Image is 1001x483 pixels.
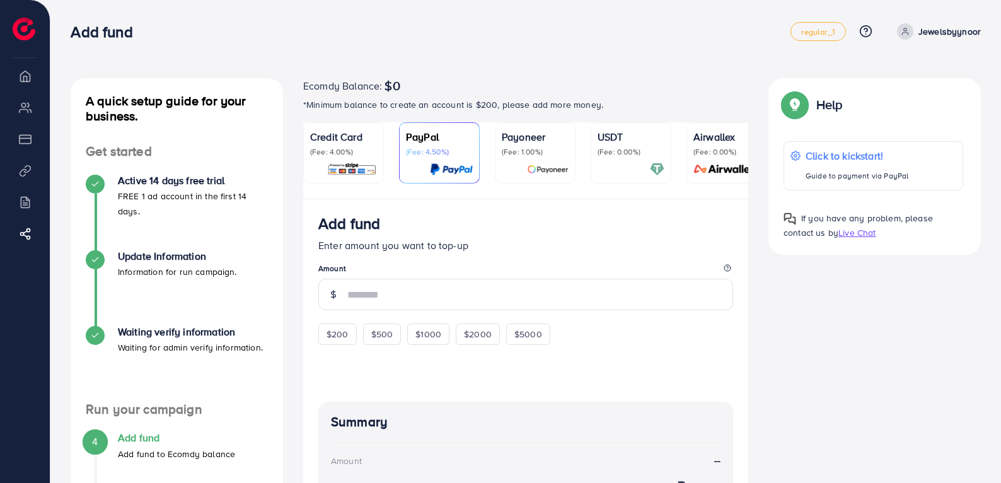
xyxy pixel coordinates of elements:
[71,250,283,326] li: Update Information
[71,175,283,250] li: Active 14 days free trial
[118,264,237,279] p: Information for run campaign.
[514,328,542,340] span: $5000
[806,168,908,183] p: Guide to payment via PayPal
[816,97,843,112] p: Help
[430,162,473,177] img: card
[71,144,283,160] h4: Get started
[331,414,720,430] h4: Summary
[607,360,733,382] iframe: PayPal
[806,148,908,163] p: Click to kickstart!
[327,162,377,177] img: card
[892,23,981,40] a: Jewelsbyynoor
[118,250,237,262] h4: Update Information
[318,214,380,233] h3: Add fund
[650,162,664,177] img: card
[784,212,796,225] img: Popup guide
[310,129,377,144] p: Credit Card
[406,129,473,144] p: PayPal
[118,175,268,187] h4: Active 14 days free trial
[784,93,806,116] img: Popup guide
[801,28,835,36] span: regular_1
[327,328,349,340] span: $200
[71,326,283,402] li: Waiting verify information
[310,147,377,157] p: (Fee: 4.00%)
[502,147,569,157] p: (Fee: 1.00%)
[71,93,283,124] h4: A quick setup guide for your business.
[118,189,268,219] p: FREE 1 ad account in the first 14 days.
[415,328,441,340] span: $1000
[838,226,876,239] span: Live Chat
[371,328,393,340] span: $500
[690,162,760,177] img: card
[331,455,362,467] div: Amount
[13,18,35,40] img: logo
[406,147,473,157] p: (Fee: 4.50%)
[118,326,263,338] h4: Waiting verify information
[118,446,235,462] p: Add fund to Ecomdy balance
[118,340,263,355] p: Waiting for admin verify information.
[318,263,733,279] legend: Amount
[92,434,98,449] span: 4
[303,97,748,112] p: *Minimum balance to create an account is $200, please add more money.
[790,22,845,41] a: regular_1
[71,402,283,417] h4: Run your campaign
[918,24,981,39] p: Jewelsbyynoor
[598,147,664,157] p: (Fee: 0.00%)
[693,147,760,157] p: (Fee: 0.00%)
[502,129,569,144] p: Payoneer
[598,129,664,144] p: USDT
[693,129,760,144] p: Airwallex
[318,238,733,253] p: Enter amount you want to top-up
[385,78,400,93] span: $0
[784,212,933,239] span: If you have any problem, please contact us by
[118,432,235,444] h4: Add fund
[714,453,720,468] strong: --
[464,328,492,340] span: $2000
[527,162,569,177] img: card
[303,78,382,93] span: Ecomdy Balance:
[71,23,142,41] h3: Add fund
